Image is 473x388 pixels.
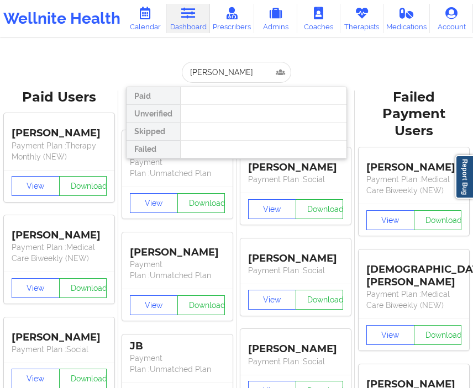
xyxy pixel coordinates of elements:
[362,89,465,140] div: Failed Payment Users
[248,153,343,174] div: [PERSON_NAME]
[12,278,60,298] button: View
[130,157,225,179] p: Payment Plan : Unmatched Plan
[366,153,461,174] div: [PERSON_NAME]
[414,210,462,230] button: Download
[248,199,296,219] button: View
[12,242,107,264] p: Payment Plan : Medical Care Biweekly (NEW)
[254,4,297,33] a: Admins
[248,174,343,185] p: Payment Plan : Social
[127,105,180,123] div: Unverified
[248,265,343,276] p: Payment Plan : Social
[130,340,225,353] div: JB
[8,89,111,106] div: Paid Users
[127,87,180,105] div: Paid
[366,289,461,311] p: Payment Plan : Medical Care Biweekly (NEW)
[296,290,344,310] button: Download
[12,140,107,162] p: Payment Plan : Therapy Monthly (NEW)
[12,323,107,344] div: [PERSON_NAME]
[177,295,225,315] button: Download
[130,259,225,281] p: Payment Plan : Unmatched Plan
[210,4,254,33] a: Prescribers
[248,356,343,367] p: Payment Plan : Social
[130,295,178,315] button: View
[248,244,343,265] div: [PERSON_NAME]
[167,4,210,33] a: Dashboard
[12,221,107,242] div: [PERSON_NAME]
[127,123,180,140] div: Skipped
[12,176,60,196] button: View
[124,4,167,33] a: Calendar
[130,193,178,213] button: View
[248,290,296,310] button: View
[430,4,473,33] a: Account
[366,325,414,345] button: View
[340,4,383,33] a: Therapists
[366,174,461,196] p: Payment Plan : Medical Care Biweekly (NEW)
[366,210,414,230] button: View
[455,155,473,199] a: Report Bug
[59,278,107,298] button: Download
[12,119,107,140] div: [PERSON_NAME]
[366,255,461,289] div: [DEMOGRAPHIC_DATA][PERSON_NAME]
[127,141,180,158] div: Failed
[177,193,225,213] button: Download
[130,353,225,375] p: Payment Plan : Unmatched Plan
[414,325,462,345] button: Download
[248,335,343,356] div: [PERSON_NAME]
[12,344,107,355] p: Payment Plan : Social
[130,238,225,259] div: [PERSON_NAME]
[383,4,430,33] a: Medications
[296,199,344,219] button: Download
[297,4,340,33] a: Coaches
[59,176,107,196] button: Download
